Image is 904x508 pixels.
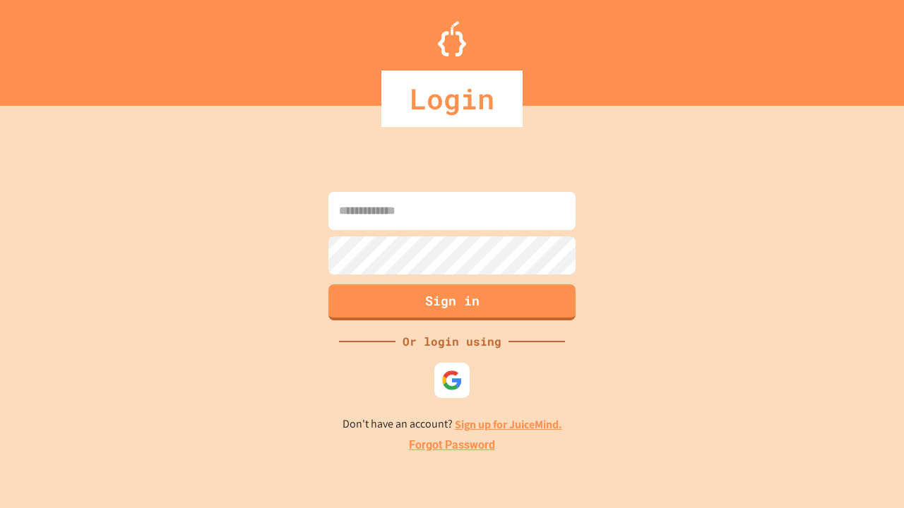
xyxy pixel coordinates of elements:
[409,437,495,454] a: Forgot Password
[328,284,576,320] button: Sign in
[343,416,562,433] p: Don't have an account?
[381,71,523,127] div: Login
[395,333,509,350] div: Or login using
[438,21,466,56] img: Logo.svg
[441,370,463,391] img: google-icon.svg
[455,417,562,432] a: Sign up for JuiceMind.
